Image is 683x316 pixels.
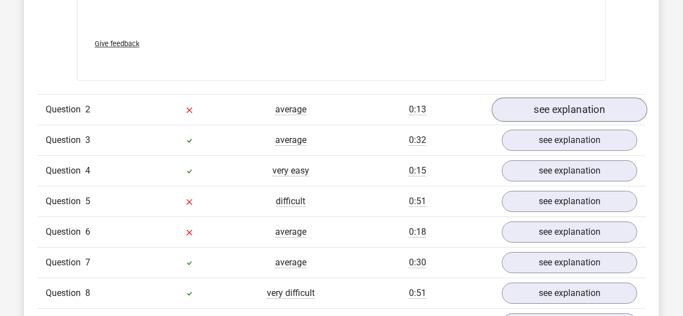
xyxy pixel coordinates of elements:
a: see explanation [502,283,637,304]
span: Question [46,256,85,269]
span: Question [46,225,85,239]
span: average [275,226,306,238]
span: average [275,135,306,146]
span: Question [46,164,85,177]
span: very difficult [267,288,315,299]
a: see explanation [502,252,637,273]
span: 2 [85,104,90,115]
span: 0:51 [409,288,426,299]
span: 0:51 [409,196,426,207]
span: Question [46,103,85,116]
a: see explanation [492,98,647,122]
a: see explanation [502,191,637,212]
span: average [275,104,306,115]
span: Question [46,287,85,300]
span: Question [46,195,85,208]
span: 4 [85,165,90,176]
span: 0:15 [409,165,426,176]
a: see explanation [502,160,637,181]
span: 0:13 [409,104,426,115]
span: difficult [276,196,306,207]
span: very easy [272,165,309,176]
span: 0:32 [409,135,426,146]
span: 8 [85,288,90,298]
span: 3 [85,135,90,145]
span: Give feedback [95,39,139,48]
span: 7 [85,257,90,268]
span: 5 [85,196,90,206]
span: 0:30 [409,257,426,268]
span: 0:18 [409,226,426,238]
span: average [275,257,306,268]
a: see explanation [502,130,637,151]
span: Question [46,134,85,147]
a: see explanation [502,221,637,243]
span: 6 [85,226,90,237]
